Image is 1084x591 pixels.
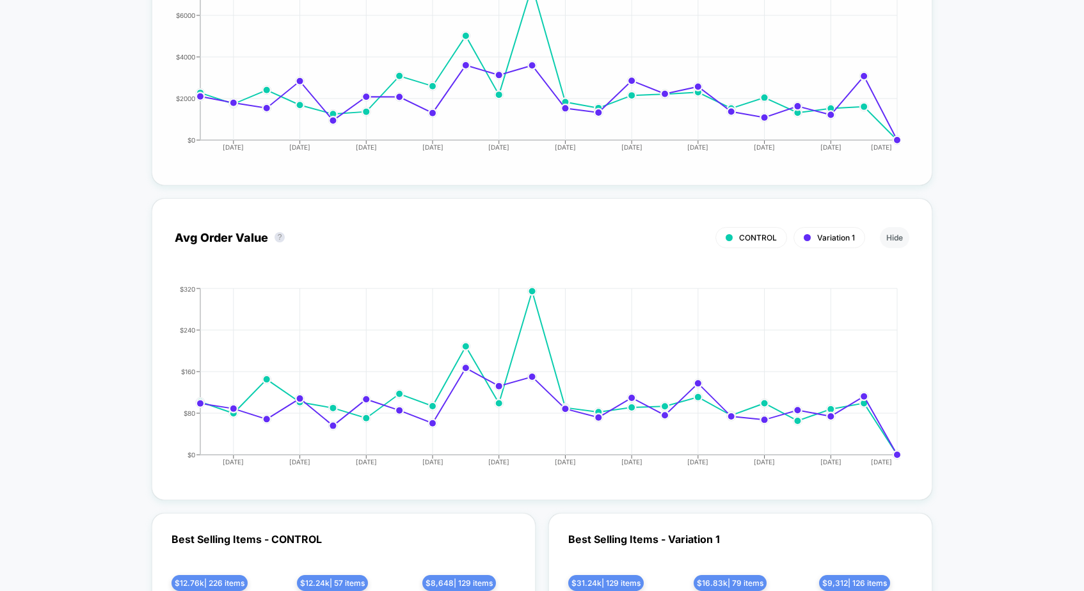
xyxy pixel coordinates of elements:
tspan: [DATE] [687,143,708,151]
tspan: [DATE] [289,143,310,151]
tspan: $0 [187,136,195,144]
tspan: [DATE] [223,143,244,151]
span: Variation 1 [817,233,855,242]
button: Hide [880,227,909,248]
tspan: [DATE] [687,458,708,466]
span: $ 31.24k | 129 items [568,575,644,591]
tspan: $240 [180,326,195,334]
tspan: [DATE] [754,458,775,466]
tspan: $6000 [176,12,195,19]
tspan: [DATE] [554,143,575,151]
tspan: $4000 [176,53,195,61]
tspan: [DATE] [820,458,841,466]
tspan: $160 [181,368,195,375]
span: $ 12.24k | 57 items [297,575,368,591]
div: AVG_ORDER_VALUE [162,285,897,477]
span: CONTROL [739,233,777,242]
span: $ 12.76k | 226 items [171,575,248,591]
tspan: [DATE] [820,143,841,151]
tspan: [DATE] [754,143,775,151]
tspan: [DATE] [223,458,244,466]
tspan: [DATE] [289,458,310,466]
span: $ 16.83k | 79 items [694,575,767,591]
tspan: $0 [187,451,195,459]
tspan: [DATE] [621,458,642,466]
tspan: $320 [180,285,195,293]
span: $ 8,648 | 129 items [422,575,496,591]
tspan: [DATE] [355,143,376,151]
tspan: [DATE] [422,458,443,466]
tspan: [DATE] [621,143,642,151]
tspan: [DATE] [422,143,443,151]
tspan: [DATE] [871,458,892,466]
tspan: [DATE] [355,458,376,466]
tspan: [DATE] [554,458,575,466]
button: ? [275,232,285,242]
tspan: $2000 [176,95,195,102]
span: $ 9,312 | 126 items [819,575,890,591]
tspan: $80 [184,409,195,417]
tspan: [DATE] [488,143,509,151]
tspan: [DATE] [488,458,509,466]
tspan: [DATE] [871,143,892,151]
